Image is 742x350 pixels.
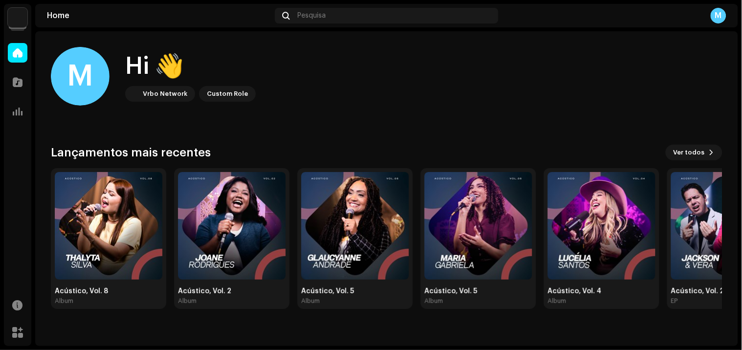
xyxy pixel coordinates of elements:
[178,172,286,280] img: 5bc66d91-4d5f-437f-8315-3a8c8fe27fbe
[178,297,197,305] div: Album
[298,12,326,20] span: Pesquisa
[301,287,409,295] div: Acústico, Vol. 5
[8,8,27,27] img: 66bce8da-2cef-42a1-a8c4-ff775820a5f9
[301,297,320,305] div: Album
[425,287,532,295] div: Acústico, Vol. 5
[178,287,286,295] div: Acústico, Vol. 2
[301,172,409,280] img: 42675aab-0ebb-4fc2-9ef8-c37fe9fefd08
[425,172,532,280] img: 437e86f7-a9e5-4f06-9c98-b901a03e51ca
[55,297,73,305] div: Album
[548,297,566,305] div: Album
[548,287,655,295] div: Acústico, Vol. 4
[143,88,187,100] div: Vrbo Network
[47,12,271,20] div: Home
[671,297,678,305] div: EP
[548,172,655,280] img: 10c8108f-2e99-4da9-9a3a-2ca379ab1748
[666,145,722,160] button: Ver todos
[711,8,726,23] div: M
[674,143,705,162] span: Ver todos
[125,51,256,82] div: Hi 👋
[127,88,139,100] img: 66bce8da-2cef-42a1-a8c4-ff775820a5f9
[51,47,110,106] div: M
[55,172,162,280] img: e4eb4895-f19f-48f8-8178-0b9bbe8b72a6
[425,297,443,305] div: Album
[207,88,248,100] div: Custom Role
[51,145,211,160] h3: Lançamentos mais recentes
[55,287,162,295] div: Acústico, Vol. 8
